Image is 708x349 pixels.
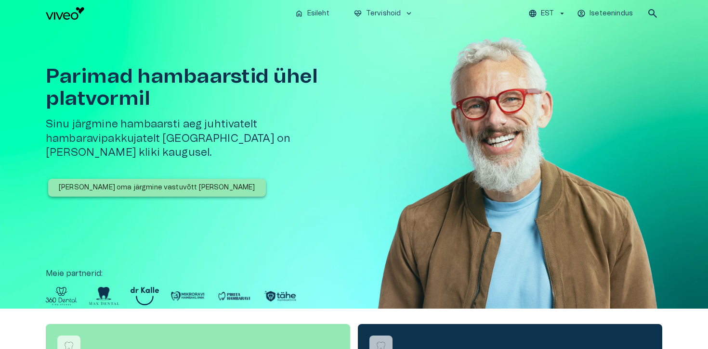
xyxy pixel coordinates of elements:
h5: Sinu järgmine hambaarsti aeg juhtivatelt hambaravipakkujatelt [GEOGRAPHIC_DATA] on [PERSON_NAME] ... [46,117,358,160]
h1: Parimad hambaarstid ühel platvormil [46,65,358,110]
img: Partner logo [89,287,119,305]
button: [PERSON_NAME] oma järgmine vastuvõtt [PERSON_NAME] [48,179,266,197]
button: homeEsileht [291,7,334,21]
span: search [647,8,658,19]
button: open search modal [643,4,662,23]
img: Partner logo [263,287,298,305]
img: Viveo logo [46,7,84,20]
img: Partner logo [46,287,77,305]
p: [PERSON_NAME] oma järgmine vastuvõtt [PERSON_NAME] [59,183,255,193]
p: Tervishoid [366,9,401,19]
img: Partner logo [170,287,205,305]
a: Navigate to homepage [46,7,287,20]
p: Esileht [307,9,329,19]
p: EST [541,9,554,19]
p: Meie partnerid : [46,268,662,279]
img: Partner logo [217,287,251,305]
button: EST [527,7,568,21]
span: home [295,9,303,18]
img: Man with glasses smiling [373,27,662,337]
img: Partner logo [131,287,159,305]
button: Iseteenindus [576,7,635,21]
button: ecg_heartTervishoidkeyboard_arrow_down [350,7,418,21]
p: Iseteenindus [590,9,633,19]
span: keyboard_arrow_down [405,9,413,18]
span: ecg_heart [354,9,362,18]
